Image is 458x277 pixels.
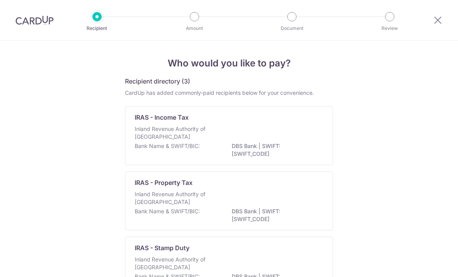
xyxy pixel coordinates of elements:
[263,24,321,32] p: Document
[135,190,217,206] p: Inland Revenue Authority of [GEOGRAPHIC_DATA]
[135,207,200,215] p: Bank Name & SWIFT/BIC:
[232,142,319,158] p: DBS Bank | SWIFT: [SWIFT_CODE]
[135,256,217,271] p: Inland Revenue Authority of [GEOGRAPHIC_DATA]
[16,16,54,25] img: CardUp
[125,56,333,70] h4: Who would you like to pay?
[361,24,418,32] p: Review
[232,207,319,223] p: DBS Bank | SWIFT: [SWIFT_CODE]
[135,178,193,187] p: IRAS - Property Tax
[135,243,189,253] p: IRAS - Stamp Duty
[125,89,333,97] div: CardUp has added commonly-paid recipients below for your convenience.
[125,77,190,86] h5: Recipient directory (3)
[135,113,189,122] p: IRAS - Income Tax
[68,24,126,32] p: Recipient
[135,125,217,141] p: Inland Revenue Authority of [GEOGRAPHIC_DATA]
[135,142,200,150] p: Bank Name & SWIFT/BIC:
[166,24,223,32] p: Amount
